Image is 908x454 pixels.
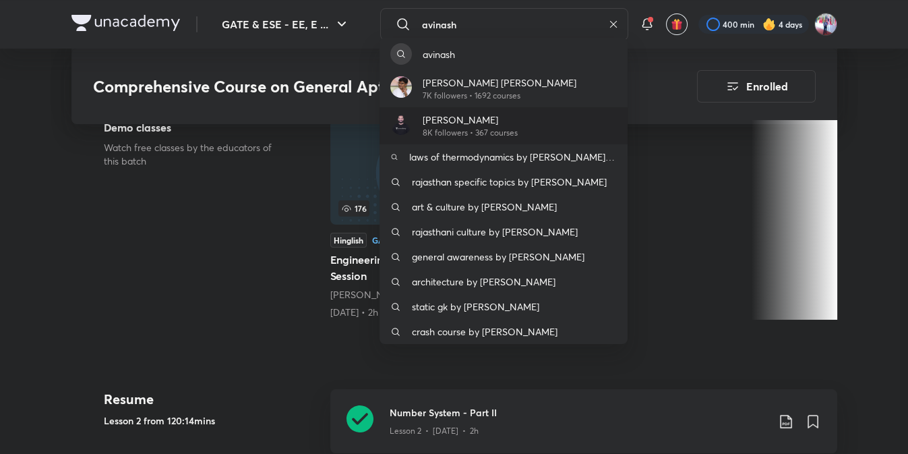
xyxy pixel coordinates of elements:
[423,47,455,61] p: avinash
[380,107,628,144] a: Avatar[PERSON_NAME]8K followers • 367 courses
[380,70,628,107] a: Avatar[PERSON_NAME] [PERSON_NAME]7K followers • 1692 courses
[380,144,628,169] a: laws of thermodynamics by [PERSON_NAME] [PERSON_NAME]
[380,294,628,319] a: static gk by [PERSON_NAME]
[412,200,557,214] p: art & culture by [PERSON_NAME]
[380,38,628,70] a: avinash
[380,194,628,219] a: art & culture by [PERSON_NAME]
[390,76,412,98] img: Avatar
[423,127,518,139] p: 8K followers • 367 courses
[380,244,628,269] a: general awareness by [PERSON_NAME]
[412,300,539,314] p: static gk by [PERSON_NAME]
[423,113,518,127] p: [PERSON_NAME]
[423,76,576,90] p: [PERSON_NAME] [PERSON_NAME]
[390,113,412,135] img: Avatar
[412,275,555,289] p: architecture by [PERSON_NAME]
[423,90,576,102] p: 7K followers • 1692 courses
[412,250,584,264] p: general awareness by [PERSON_NAME]
[380,219,628,244] a: rajasthani culture by [PERSON_NAME]
[412,225,578,239] p: rajasthani culture by [PERSON_NAME]
[409,150,617,164] p: laws of thermodynamics by [PERSON_NAME] [PERSON_NAME]
[380,319,628,344] a: crash course by [PERSON_NAME]
[380,169,628,194] a: rajasthan specific topics by [PERSON_NAME]
[380,269,628,294] a: architecture by [PERSON_NAME]
[412,175,607,189] p: rajasthan specific topics by [PERSON_NAME]
[412,324,557,339] p: crash course by [PERSON_NAME]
